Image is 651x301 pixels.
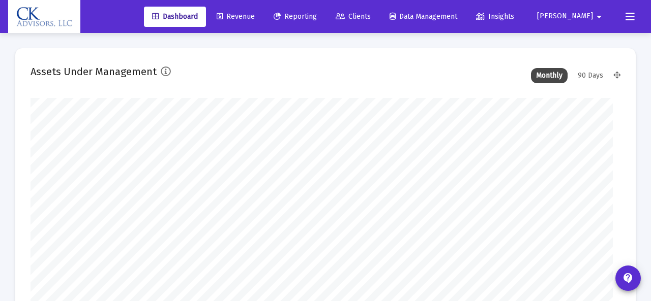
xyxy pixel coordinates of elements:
a: Clients [328,7,379,27]
button: [PERSON_NAME] [525,6,617,26]
span: Revenue [217,12,255,21]
a: Insights [468,7,522,27]
a: Data Management [381,7,465,27]
mat-icon: arrow_drop_down [593,7,605,27]
h2: Assets Under Management [31,63,157,80]
span: Dashboard [152,12,198,21]
span: Clients [336,12,371,21]
span: Reporting [274,12,317,21]
a: Dashboard [144,7,206,27]
span: [PERSON_NAME] [537,12,593,21]
span: Data Management [390,12,457,21]
a: Revenue [209,7,263,27]
span: Insights [476,12,514,21]
div: 90 Days [573,68,608,83]
img: Dashboard [16,7,73,27]
a: Reporting [265,7,325,27]
div: Monthly [531,68,568,83]
mat-icon: contact_support [622,272,634,284]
